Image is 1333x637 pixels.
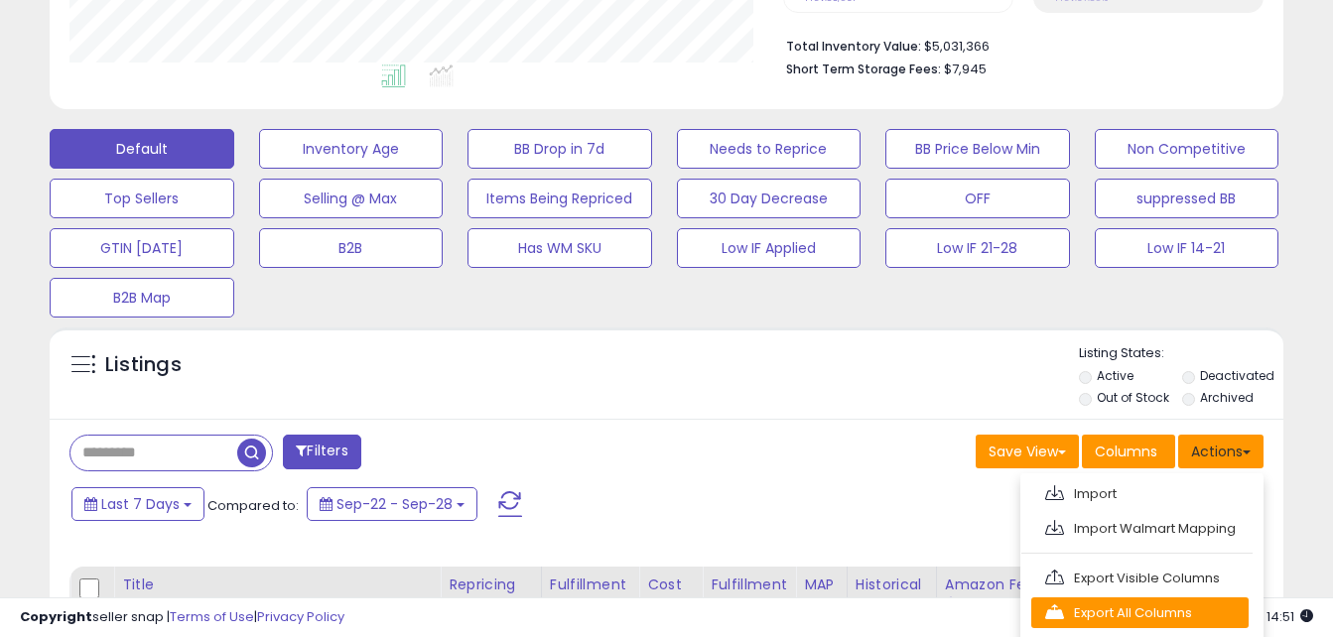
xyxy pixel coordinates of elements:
div: Title [122,574,432,595]
button: BB Drop in 7d [467,129,652,169]
button: Low IF 21-28 [885,228,1070,268]
button: B2B [259,228,444,268]
div: seller snap | | [20,608,344,627]
label: Out of Stock [1097,389,1169,406]
a: Privacy Policy [257,607,344,626]
a: Export Visible Columns [1031,563,1249,593]
button: Actions [1178,435,1264,468]
button: Top Sellers [50,179,234,218]
button: GTIN [DATE] [50,228,234,268]
button: BB Price Below Min [885,129,1070,169]
h5: Listings [105,351,182,379]
div: Cost [647,574,694,595]
button: OFF [885,179,1070,218]
a: Import [1031,478,1249,509]
button: 30 Day Decrease [677,179,862,218]
p: Listing States: [1079,344,1283,363]
button: Items Being Repriced [467,179,652,218]
span: Sep-22 - Sep-28 [336,494,453,514]
span: 2025-10-6 14:51 GMT [1236,607,1313,626]
button: Low IF Applied [677,228,862,268]
button: Sep-22 - Sep-28 [307,487,477,521]
div: Fulfillment Cost [711,574,787,616]
button: suppressed BB [1095,179,1279,218]
span: Compared to: [207,496,299,515]
a: Import Walmart Mapping [1031,513,1249,544]
button: Default [50,129,234,169]
div: Repricing [449,574,533,595]
span: $7,945 [944,60,987,78]
button: Filters [283,435,360,469]
button: Last 7 Days [71,487,204,521]
label: Archived [1200,389,1254,406]
button: Needs to Reprice [677,129,862,169]
div: Fulfillment [550,574,630,595]
label: Active [1097,367,1133,384]
a: Export All Columns [1031,597,1249,628]
span: Columns [1095,442,1157,461]
button: Columns [1082,435,1175,468]
b: Total Inventory Value: [786,38,921,55]
span: Last 7 Days [101,494,180,514]
b: Short Term Storage Fees: [786,61,941,77]
button: Selling @ Max [259,179,444,218]
button: Inventory Age [259,129,444,169]
button: B2B Map [50,278,234,318]
a: Terms of Use [170,607,254,626]
strong: Copyright [20,607,92,626]
button: Non Competitive [1095,129,1279,169]
div: Historical Days Of Supply [856,574,928,637]
button: Low IF 14-21 [1095,228,1279,268]
div: Amazon Fees [945,574,1117,595]
button: Save View [976,435,1079,468]
div: MAP [804,574,839,595]
label: Deactivated [1200,367,1274,384]
li: $5,031,366 [786,33,1249,57]
button: Has WM SKU [467,228,652,268]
